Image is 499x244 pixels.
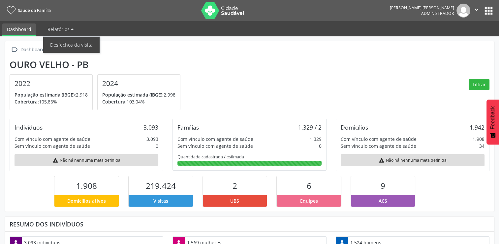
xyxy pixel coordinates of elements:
[473,136,484,142] div: 1.908
[310,136,322,142] div: 1.329
[230,197,239,204] span: UBS
[479,142,484,149] div: 34
[18,8,51,13] span: Saúde da Família
[381,180,385,191] span: 9
[15,91,88,98] p: 2.918
[319,142,322,149] div: 0
[15,99,39,105] span: Cobertura:
[233,180,237,191] span: 2
[177,136,253,142] div: Com vínculo com agente de saúde
[470,4,483,18] button: 
[15,92,76,98] span: População estimada (IBGE):
[390,5,454,11] div: [PERSON_NAME] [PERSON_NAME]
[177,124,199,131] div: Famílias
[43,39,100,51] a: Desfechos da visita
[306,180,311,191] span: 6
[67,197,106,204] span: Domicílios ativos
[143,124,158,131] div: 3.093
[177,142,253,149] div: Sem vínculo com agente de saúde
[52,157,58,163] i: warning
[456,4,470,18] img: img
[177,154,321,160] div: Quantidade cadastrada / estimada
[146,180,176,191] span: 219.424
[469,79,489,90] button: Filtrar
[153,197,168,204] span: Visitas
[486,100,499,144] button: Feedback - Mostrar pesquisa
[43,36,100,53] ul: Relatórios
[2,23,36,36] a: Dashboard
[102,79,175,88] h4: 2024
[15,136,90,142] div: Com vínculo com agente de saúde
[421,11,454,16] span: Administrador
[298,124,322,131] div: 1.329 / 2
[470,124,484,131] div: 1.942
[490,106,496,129] span: Feedback
[379,157,385,163] i: warning
[102,99,127,105] span: Cobertura:
[146,136,158,142] div: 3.093
[15,79,88,88] h4: 2022
[341,142,416,149] div: Sem vínculo com agente de saúde
[15,98,88,105] p: 105,86%
[76,180,97,191] span: 1.908
[341,136,417,142] div: Com vínculo com agente de saúde
[15,142,90,149] div: Sem vínculo com agente de saúde
[19,45,46,55] div: Dashboard
[10,45,46,55] a:  Dashboard
[379,197,387,204] span: ACS
[10,221,489,228] div: Resumo dos indivíduos
[102,92,164,98] span: População estimada (IBGE):
[102,91,175,98] p: 2.998
[43,23,78,35] a: Relatórios
[10,59,185,70] div: Ouro Velho - PB
[473,6,480,13] i: 
[15,154,158,166] div: Não há nenhuma meta definida
[5,5,51,16] a: Saúde da Família
[300,197,318,204] span: Equipes
[10,45,19,55] i: 
[102,98,175,105] p: 103,04%
[341,154,484,166] div: Não há nenhuma meta definida
[156,142,158,149] div: 0
[483,5,494,17] button: apps
[15,124,43,131] div: Indivíduos
[341,124,368,131] div: Domicílios
[47,26,70,32] span: Relatórios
